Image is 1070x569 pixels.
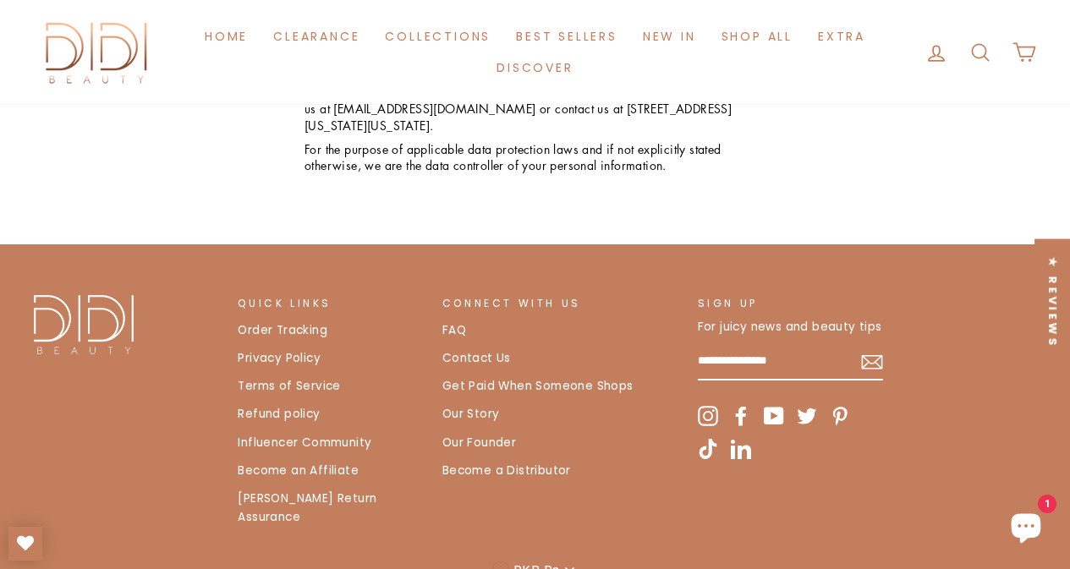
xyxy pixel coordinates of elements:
[34,295,134,354] img: Didi Beauty Co.
[442,458,571,484] a: Become a Distributor
[161,20,909,84] ul: Primary
[861,351,883,373] button: Subscribe
[630,20,709,52] a: New in
[261,20,372,52] a: Clearance
[442,430,516,456] a: Our Founder
[8,527,42,561] a: My Wishlist
[698,318,884,336] p: For juicy news and beauty tips
[1034,238,1070,366] div: Click to open Judge.me floating reviews tab
[34,17,161,87] img: Didi Beauty Co.
[442,374,634,399] a: Get Paid When Someone Shops
[305,141,765,174] p: For the purpose of applicable data protection laws and if not explicitly stated otherwise, we are...
[238,402,320,427] a: Refund policy
[442,318,466,343] a: FAQ
[484,52,585,84] a: Discover
[709,20,805,52] a: Shop All
[442,346,511,371] a: Contact Us
[442,402,500,427] a: Our Story
[238,318,327,343] a: Order Tracking
[238,295,423,311] p: Quick Links
[238,346,321,371] a: Privacy Policy
[698,295,884,311] p: Sign up
[503,20,630,52] a: Best Sellers
[238,486,423,530] a: [PERSON_NAME] Return Assurance
[805,20,878,52] a: Extra
[238,430,371,456] a: Influencer Community
[372,20,503,52] a: Collections
[192,20,261,52] a: Home
[996,501,1056,555] inbox-online-store-chat: Shopify online store chat
[442,295,679,311] p: CONNECT WITH US
[238,374,340,399] a: Terms of Service
[238,458,359,484] a: Become an Affiliate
